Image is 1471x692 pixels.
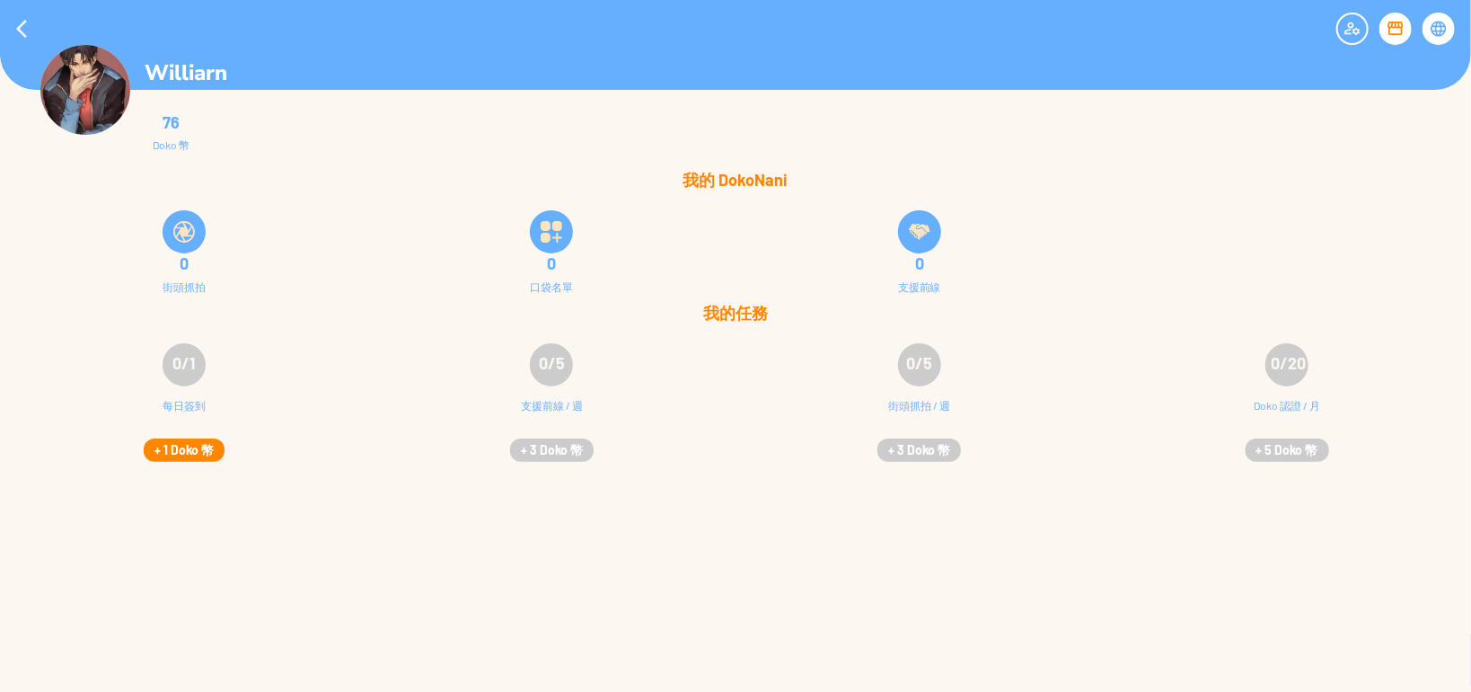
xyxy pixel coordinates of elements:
div: 每日簽到 [163,397,206,433]
button: + 5 Doko 幣 [1246,439,1329,462]
div: 支援前線 / 週 [521,397,583,433]
span: 0/20 [1271,353,1306,373]
div: Doko 幣 [153,138,189,151]
p: Williarn [145,58,227,88]
span: 0/5 [539,353,565,373]
div: 支援前線 [898,280,941,293]
div: 0 [746,254,1093,272]
img: frontLineSupply.svg [909,221,930,243]
button: + 3 Doko 幣 [877,439,961,462]
div: 0 [379,254,726,272]
div: Doko 認證 / 月 [1254,397,1320,433]
img: snapShot.svg [173,221,195,243]
img: Visruth.jpg not found [40,45,130,135]
div: 0 [11,254,357,272]
div: 口袋名單 [530,280,573,293]
span: 0/1 [172,353,195,373]
button: + 3 Doko 幣 [510,439,594,462]
div: 街頭抓拍 / 週 [888,397,950,433]
button: + 1 Doko 幣 [144,439,225,462]
div: 街頭抓拍 [163,280,206,293]
img: bucketListIcon.svg [541,221,562,243]
span: 0/5 [906,353,932,373]
div: 76 [153,113,189,131]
